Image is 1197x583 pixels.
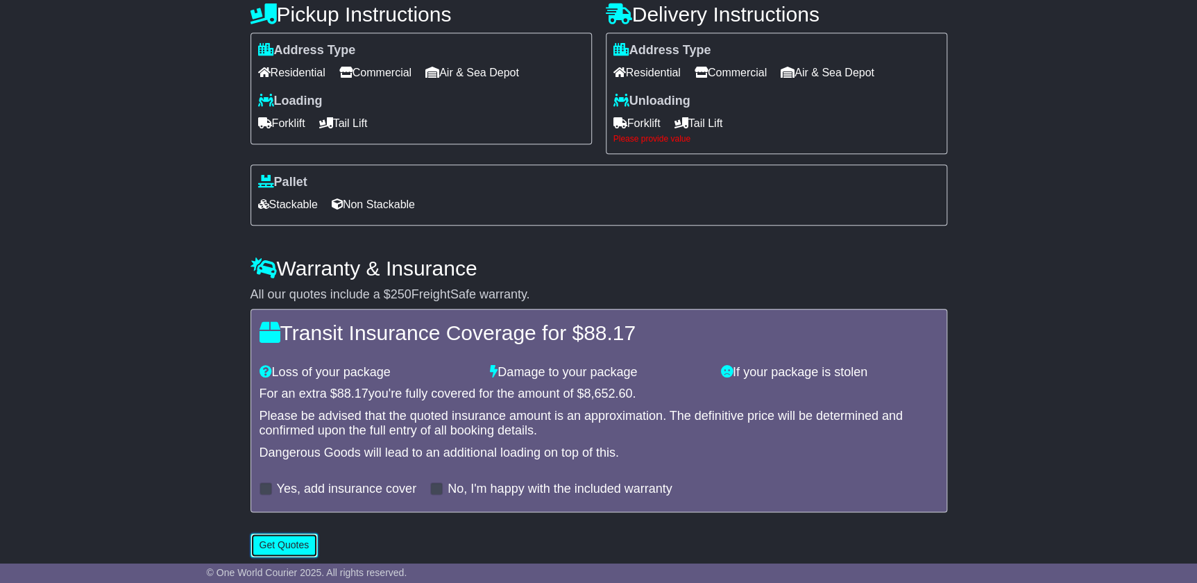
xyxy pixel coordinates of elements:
span: © One World Courier 2025. All rights reserved. [207,567,407,578]
h4: Transit Insurance Coverage for $ [260,321,938,344]
h4: Pickup Instructions [251,3,592,26]
span: 88.17 [337,387,368,400]
label: Loading [258,94,323,109]
div: If your package is stolen [714,365,945,380]
span: 250 [391,287,411,301]
span: Tail Lift [674,112,723,134]
div: For an extra $ you're fully covered for the amount of $ . [260,387,938,402]
span: Tail Lift [319,112,368,134]
label: Yes, add insurance cover [277,482,416,497]
div: Please be advised that the quoted insurance amount is an approximation. The definitive price will... [260,409,938,439]
div: Please provide value [613,134,940,144]
label: Address Type [258,43,356,58]
button: Get Quotes [251,533,319,557]
span: Air & Sea Depot [425,62,519,83]
span: Residential [258,62,325,83]
span: Stackable [258,194,318,215]
div: Dangerous Goods will lead to an additional loading on top of this. [260,446,938,461]
label: No, I'm happy with the included warranty [448,482,672,497]
h4: Delivery Instructions [606,3,947,26]
label: Address Type [613,43,711,58]
label: Unloading [613,94,690,109]
label: Pallet [258,175,307,190]
span: Non Stackable [332,194,415,215]
span: Forklift [613,112,661,134]
span: 8,652.60 [584,387,632,400]
span: Forklift [258,112,305,134]
div: Damage to your package [483,365,714,380]
span: Air & Sea Depot [781,62,874,83]
div: All our quotes include a $ FreightSafe warranty. [251,287,947,303]
span: Commercial [339,62,411,83]
span: Commercial [695,62,767,83]
span: 88.17 [584,321,636,344]
span: Residential [613,62,681,83]
h4: Warranty & Insurance [251,257,947,280]
div: Loss of your package [253,365,484,380]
